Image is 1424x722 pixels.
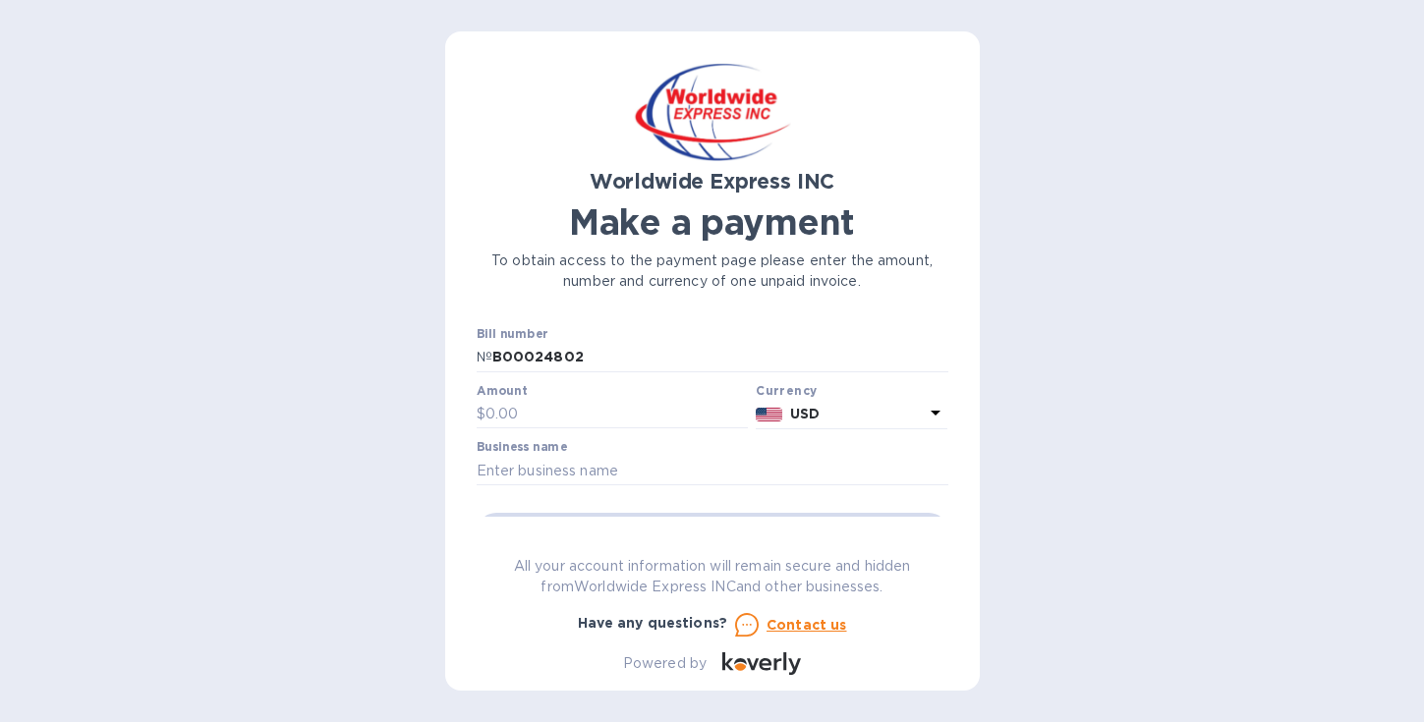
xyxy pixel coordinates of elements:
[477,442,567,454] label: Business name
[578,615,728,631] b: Have any questions?
[623,653,707,674] p: Powered by
[477,329,547,341] label: Bill number
[492,343,948,372] input: Enter bill number
[767,617,847,633] u: Contact us
[477,456,948,485] input: Enter business name
[477,201,948,243] h1: Make a payment
[477,250,948,292] p: To obtain access to the payment page please enter the amount, number and currency of one unpaid i...
[485,400,749,429] input: 0.00
[790,406,820,421] b: USD
[477,556,948,597] p: All your account information will remain secure and hidden from Worldwide Express INC and other b...
[477,385,527,397] label: Amount
[756,408,782,421] img: USD
[590,169,834,194] b: Worldwide Express INC
[756,383,817,398] b: Currency
[477,347,492,367] p: №
[477,404,485,424] p: $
